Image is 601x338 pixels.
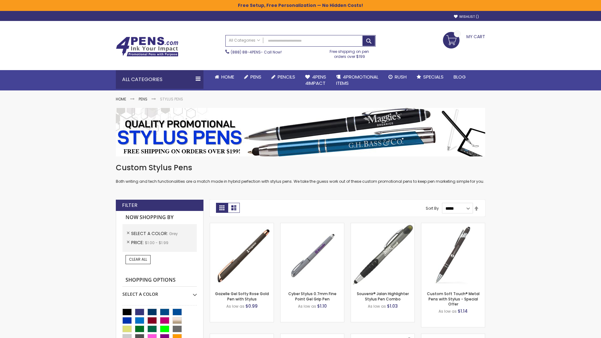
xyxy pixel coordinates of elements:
[357,291,409,301] a: Souvenir® Jalan Highlighter Stylus Pen Combo
[245,303,258,309] span: $0.99
[122,202,137,209] strong: Filter
[221,74,234,80] span: Home
[454,14,479,19] a: Wishlist
[426,206,439,211] label: Sort By
[231,49,282,55] span: - Call Now!
[323,47,376,59] div: Free shipping on pen orders over $199
[383,70,412,84] a: Rush
[239,70,266,84] a: Pens
[454,74,466,80] span: Blog
[288,291,336,301] a: Cyber Stylus 0.7mm Fine Point Gel Grip Pen
[458,308,468,314] span: $1.14
[439,309,457,314] span: As low as
[300,70,331,90] a: 4Pens4impact
[139,96,147,102] a: Pens
[421,223,485,287] img: Custom Soft Touch® Metal Pens with Stylus-Grey
[298,304,316,309] span: As low as
[280,223,344,228] a: Cyber Stylus 0.7mm Fine Point Gel Grip Pen-Grey
[395,74,407,80] span: Rush
[116,70,203,89] div: All Categories
[122,274,197,287] strong: Shopping Options
[116,163,485,173] h1: Custom Stylus Pens
[449,70,471,84] a: Blog
[122,211,197,224] strong: Now Shopping by
[317,303,327,309] span: $1.10
[331,70,383,90] a: 4PROMOTIONALITEMS
[226,304,244,309] span: As low as
[126,255,151,264] a: Clear All
[266,70,300,84] a: Pencils
[231,49,261,55] a: (888) 88-4PENS
[116,108,485,156] img: Stylus Pens
[280,223,344,287] img: Cyber Stylus 0.7mm Fine Point Gel Grip Pen-Grey
[210,223,274,228] a: Gazelle Gel Softy Rose Gold Pen with Stylus-Grey
[210,223,274,287] img: Gazelle Gel Softy Rose Gold Pen with Stylus-Grey
[305,74,326,86] span: 4Pens 4impact
[387,303,398,309] span: $1.03
[278,74,295,80] span: Pencils
[129,257,147,262] span: Clear All
[336,74,378,86] span: 4PROMOTIONAL ITEMS
[427,291,480,306] a: Custom Soft Touch® Metal Pens with Stylus - Special Offer
[423,74,444,80] span: Specials
[229,38,260,43] span: All Categories
[116,96,126,102] a: Home
[131,239,145,246] span: Price
[116,37,178,57] img: 4Pens Custom Pens and Promotional Products
[169,231,178,236] span: Grey
[250,74,261,80] span: Pens
[131,230,169,237] span: Select A Color
[351,223,414,287] img: Souvenir® Jalan Highlighter Stylus Pen Combo-Grey
[160,96,183,102] strong: Stylus Pens
[215,291,269,301] a: Gazelle Gel Softy Rose Gold Pen with Stylus
[216,203,228,213] strong: Grid
[226,35,263,46] a: All Categories
[210,70,239,84] a: Home
[421,223,485,228] a: Custom Soft Touch® Metal Pens with Stylus-Grey
[351,223,414,228] a: Souvenir® Jalan Highlighter Stylus Pen Combo-Grey
[122,287,197,297] div: Select A Color
[368,304,386,309] span: As low as
[412,70,449,84] a: Specials
[145,240,168,245] span: $1.00 - $1.99
[116,163,485,184] div: Both writing and tech functionalities are a match made in hybrid perfection with stylus pens. We ...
